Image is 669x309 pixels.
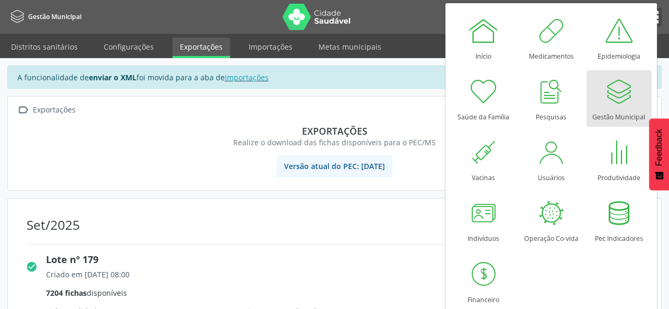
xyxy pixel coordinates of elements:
a: Configurações [96,38,161,56]
a: Importações [241,38,300,56]
a: Indivíduos [451,192,516,248]
i:  [15,102,31,118]
div: A funcionalidade de foi movida para a aba de [7,65,662,89]
a: Saúde da Família [451,70,516,127]
a: Medicamentos [519,10,584,66]
a: Início [451,10,516,66]
a: Epidemiologia [586,10,652,66]
div: disponíveis [46,287,652,298]
button: Feedback - Mostrar pesquisa [649,118,669,190]
a: Distritos sanitários [4,38,85,56]
a:  Exportações [15,102,77,118]
a: Usuários [519,131,584,188]
a: Gestão Municipal [7,8,81,25]
a: Importações [225,72,269,82]
span: Gestão Municipal [28,12,81,21]
div: Set/2025 [26,217,80,232]
div: Criado em [DATE] 08:00 [46,269,652,280]
span: Versão atual do PEC: [DATE] [277,155,392,177]
strong: enviar o XML [89,72,136,82]
div: Exportações [31,102,77,118]
a: Pesquisas [519,70,584,127]
span: Feedback [654,129,664,166]
div: Exportações [23,125,646,137]
div: Lote nº 179 [46,252,652,267]
a: Metas municipais [311,38,389,56]
a: Gestão Municipal [586,70,652,127]
div: Realize o download das fichas disponíveis para o PEC/MS [23,137,646,148]
a: Exportações [172,38,230,58]
i: check_circle [26,261,38,273]
a: Pec Indicadores [586,192,652,248]
a: Produtividade [586,131,652,188]
span: 7204 fichas [46,288,87,298]
a: Vacinas [451,131,516,188]
a: Operação Co-vida [519,192,584,248]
